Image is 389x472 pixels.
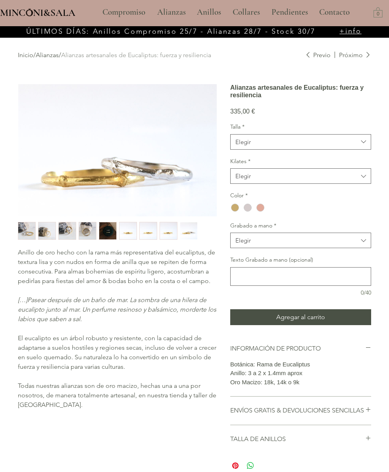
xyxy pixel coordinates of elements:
[18,382,216,408] span: Todas nuestras alianzas son de oro macizo, hechas una a una por nosotros, de manera totalmente ar...
[230,84,371,99] h1: Alianzas artesanales de Eucaliptus: fuerza y resiliencia
[59,222,76,239] img: Miniatura: Alianzas artesanales Minconi Sala
[230,123,371,131] label: Talla
[160,222,177,240] div: 8 / 9
[180,222,197,239] img: Miniatura: Alianzas artesanales Minconi Sala
[18,51,305,60] div: / /
[26,8,33,16] img: Minconi Sala
[79,222,96,240] div: 4 / 9
[58,222,76,240] div: 3 / 9
[230,192,248,200] legend: Color
[99,222,117,240] button: Miniatura: Alianzas artesanales Minconi Sala
[193,2,225,22] p: Anillos
[227,2,266,22] a: Collares
[18,84,217,216] img: Alianzas artesanales Minconi Sala
[18,222,35,239] img: Miniatura: Alianzas artesanales Minconi Sala
[230,168,371,184] button: Kilates
[58,222,76,240] button: Miniatura: Alianzas artesanales Minconi Sala
[18,84,217,217] button: Alianzas artesanales Minconi SalaAgrandar
[235,172,251,180] div: Elegir
[96,2,151,22] a: Compromiso
[235,138,251,146] div: Elegir
[140,222,157,239] img: Miniatura: Alianzas artesanales Minconi Sala
[36,51,59,59] a: Alianzas
[230,134,371,150] button: Talla
[230,233,371,248] button: Grabado a mano
[18,334,216,370] span: El eucalipto es un árbol robusto y resistente, con la capacidad de adaptarse a suelos hostiles y ...
[79,222,96,240] button: Miniatura: Alianzas artesanales Minconi Sala
[153,2,190,22] p: Alianzas
[139,222,157,240] button: Miniatura: Alianzas artesanales Minconi Sala
[38,222,56,240] div: 2 / 9
[230,406,365,415] h2: ENVÍOS GRATIS & DEVOLUCIONES SENCILLAS
[339,27,362,35] a: +info
[276,312,325,322] span: Agregar al carrito
[18,296,216,323] em: […]Pasear después de un baño de mar. La sombra de una hilera de eucalipto junto al mar. Un perfum...
[119,222,137,240] div: 6 / 9
[160,222,177,239] img: Miniatura: Alianzas artesanales Minconi Sala
[230,378,371,387] p: Oro Macizo: 18k, 14k o 9k
[335,51,371,60] a: Próximo
[268,2,312,22] p: Pendientes
[39,222,56,239] img: Miniatura: Alianzas artesanales Minconi Sala
[230,406,371,415] button: ENVÍOS GRATIS & DEVOLUCIONES SENCILLAS
[180,222,198,240] div: 9 / 9
[38,222,56,240] button: Miniatura: Alianzas artesanales Minconi Sala
[18,249,215,285] span: Anillo de oro hecho con la rama más representativa del eucaliptus, de textura lisa y con nudos en...
[230,108,255,115] span: 335,00 €
[18,222,36,240] button: Miniatura: Alianzas artesanales Minconi Sala
[315,2,354,22] p: Contacto
[230,360,371,369] p: Botánica: Rama de Eucaliptus
[231,461,240,470] a: Pin en Pinterest
[99,222,116,239] img: Miniatura: Alianzas artesanales Minconi Sala
[230,344,365,353] h2: INFORMACIÓN DE PRODUCTO
[230,369,371,378] p: Anillo: 3 a 2 x 1.4mm aprox
[151,2,191,22] a: Alianzas
[119,222,137,239] img: Miniatura: Alianzas artesanales Minconi Sala
[180,222,198,240] button: Miniatura: Alianzas artesanales Minconi Sala
[160,222,177,240] button: Miniatura: Alianzas artesanales Minconi Sala
[313,2,356,22] a: Contacto
[230,435,371,443] button: TALLA DE ANILLOS
[230,222,371,230] label: Grabado a mano
[246,461,255,470] a: Compartir en WhatsApp
[139,222,157,240] div: 7 / 9
[377,12,379,17] text: 0
[98,2,149,22] p: Compromiso
[18,51,33,59] a: Inicio
[119,222,137,240] button: Miniatura: Alianzas artesanales Minconi Sala
[61,51,211,59] a: Alianzas artesanales de Eucaliptus: fuerza y resiliencia
[229,2,264,22] p: Collares
[230,256,371,264] label: Texto Grabado a mano (opcional)
[230,289,371,297] div: 0/40
[374,7,383,17] a: Carrito con 0 ítems
[230,344,371,353] button: INFORMACIÓN DE PRODUCTO
[235,236,251,245] div: Elegir
[18,222,36,240] div: 1 / 9
[79,222,96,239] img: Miniatura: Alianzas artesanales Minconi Sala
[99,222,117,240] div: 5 / 9
[230,158,371,166] label: Kilates
[305,51,331,60] a: Previo
[230,309,371,325] button: Agregar al carrito
[231,271,371,282] textarea: Texto Grabado a mano (opcional)
[191,2,227,22] a: Anillos
[81,2,372,22] nav: Sitio
[230,435,365,443] h2: TALLA DE ANILLOS
[266,2,313,22] a: Pendientes
[26,27,316,36] span: ÚLTIMOS DÍAS: Anillos Compromiso 25/7 - Alianzas 28/7 - Stock 30/7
